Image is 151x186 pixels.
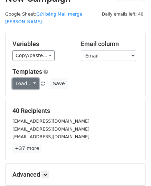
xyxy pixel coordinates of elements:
[12,40,70,48] h5: Variables
[12,78,39,89] a: Load...
[12,171,139,178] h5: Advanced
[12,126,89,132] small: [EMAIL_ADDRESS][DOMAIN_NAME]
[81,40,139,48] h5: Email column
[116,153,151,186] iframe: Chat Widget
[12,118,89,124] small: [EMAIL_ADDRESS][DOMAIN_NAME]
[12,68,42,75] a: Templates
[100,10,146,18] span: Daily emails left: 40
[12,107,139,115] h5: 40 Recipients
[50,78,68,89] button: Save
[12,134,89,139] small: [EMAIL_ADDRESS][DOMAIN_NAME]
[12,144,41,153] a: +37 more
[12,50,55,61] a: Copy/paste...
[5,11,82,25] small: Google Sheet:
[5,11,82,25] a: Gửi bằng Mail merge [PERSON_NAME]..
[100,11,146,17] a: Daily emails left: 40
